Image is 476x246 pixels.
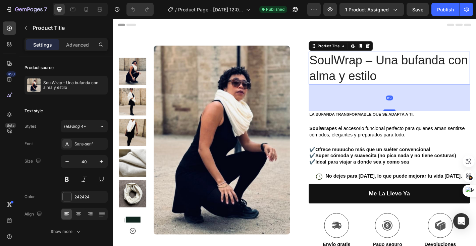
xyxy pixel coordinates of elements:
span: es el accesorio funcional perfecto para quienes aman sentirse cómodos, elegantes y preparados par... [218,119,390,131]
strong: Ofrece muuucho más que un suéter convencional [224,142,352,148]
div: Font [24,141,33,147]
iframe: Design area [113,19,476,246]
strong: Super cómoda y suavecita (no pica nada y no tiene costuras) [224,149,380,155]
button: Heading 4* [61,120,108,132]
div: 450 [6,71,16,77]
span: 1 product assigned [345,6,389,13]
span: Published [266,6,284,12]
p: SoulWrap – Una bufanda con alma y estilo [43,80,105,90]
div: Me la llevo ya [284,190,329,198]
p: Product Title [33,24,105,32]
div: Product source [24,65,54,71]
p: 7 [44,5,47,13]
p: ✔️ [218,142,395,149]
button: 1 product assigned [339,3,404,16]
div: Publish [437,6,454,13]
p: Settings [33,41,52,48]
strong: SoulWrap [218,119,243,124]
div: Color [24,194,35,200]
img: product feature img [27,78,41,92]
button: Show more [24,226,108,238]
p: ✔️ [218,148,395,156]
button: Publish [431,3,460,16]
span: Product Page - [DATE] 12:04:21 [178,6,243,13]
strong: la bufanda transformable que se adapta a ti. [218,103,333,108]
div: 89 [303,85,310,90]
strong: No dejes para [DATE], lo que puede mejorar tu vida [DATE]. [235,172,387,177]
div: Text style [24,108,43,114]
div: Align [24,210,43,219]
button: Save [407,3,429,16]
div: Styles [24,123,36,129]
span: / [175,6,177,13]
div: Size [24,157,42,166]
div: Sans-serif [74,141,106,147]
p: Advanced [66,41,89,48]
button: Me la llevo ya [217,183,396,205]
p: ✔️ [218,156,395,163]
button: Carousel Next Arrow [18,231,26,239]
strong: Ideal para viajar a donde sea y como sea [224,156,328,162]
div: Show more [51,228,82,235]
button: 7 [3,3,50,16]
div: Product Title [225,27,253,33]
h1: SoulWrap – Una bufanda con alma y estilo [217,37,396,73]
div: Undo/Redo [126,3,154,16]
span: Save [412,7,423,12]
div: Beta [5,123,16,128]
div: Open Intercom Messenger [453,213,469,229]
div: 242424 [74,194,106,200]
span: Heading 4* [64,123,86,129]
